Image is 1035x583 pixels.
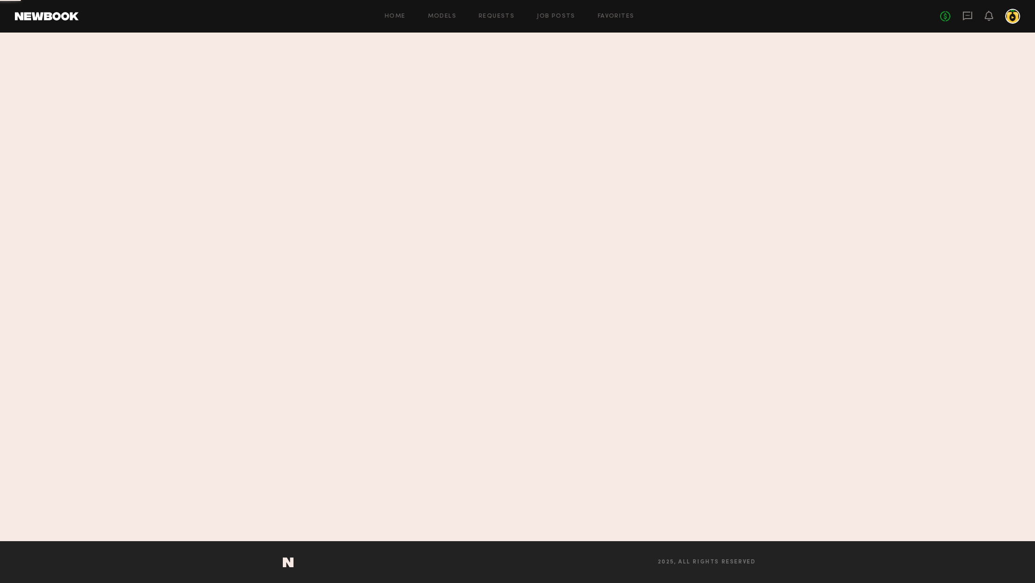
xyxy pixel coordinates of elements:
a: Models [428,13,456,20]
a: Job Posts [537,13,575,20]
a: Requests [479,13,514,20]
a: Home [385,13,406,20]
span: 2025, all rights reserved [658,559,756,565]
a: Favorites [598,13,634,20]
